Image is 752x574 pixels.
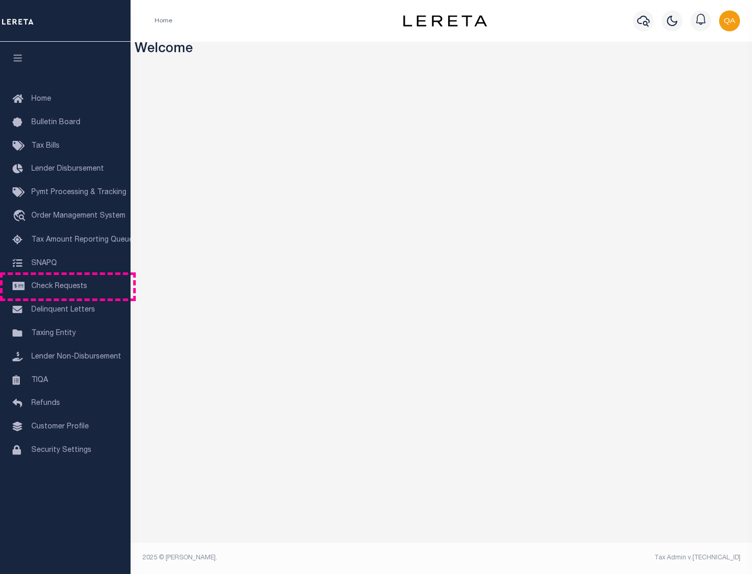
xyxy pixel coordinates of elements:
[31,423,89,430] span: Customer Profile
[31,142,60,150] span: Tax Bills
[719,10,740,31] img: svg+xml;base64,PHN2ZyB4bWxucz0iaHR0cDovL3d3dy53My5vcmcvMjAwMC9zdmciIHBvaW50ZXItZXZlbnRzPSJub25lIi...
[135,553,442,563] div: 2025 © [PERSON_NAME].
[31,400,60,407] span: Refunds
[31,447,91,454] span: Security Settings
[31,353,121,361] span: Lender Non-Disbursement
[31,212,125,220] span: Order Management System
[31,306,95,314] span: Delinquent Letters
[155,16,172,26] li: Home
[403,15,487,27] img: logo-dark.svg
[13,210,29,223] i: travel_explore
[31,165,104,173] span: Lender Disbursement
[135,42,748,58] h3: Welcome
[31,95,51,103] span: Home
[31,259,57,267] span: SNAPQ
[31,376,48,384] span: TIQA
[449,553,741,563] div: Tax Admin v.[TECHNICAL_ID]
[31,236,133,244] span: Tax Amount Reporting Queue
[31,119,80,126] span: Bulletin Board
[31,330,76,337] span: Taxing Entity
[31,283,87,290] span: Check Requests
[31,189,126,196] span: Pymt Processing & Tracking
